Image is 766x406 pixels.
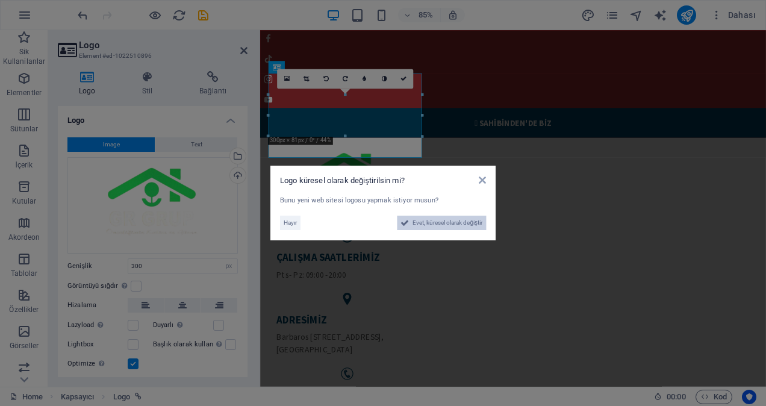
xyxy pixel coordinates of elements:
button: Evet, küresel olarak değiştir [397,216,486,230]
span: Hayır [284,216,297,230]
i:  [252,103,256,115]
div: Bunu yeni web sitesi logosu yapmak istiyor musun? [280,196,486,206]
button: Hayır [280,216,300,230]
span: Barbaros [STREET_ADDRESS] [19,355,143,367]
span: Logo küresel olarak değiştirilsin mi? [280,176,405,185]
span: Evet, küresel olarak değiştir [413,216,482,230]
